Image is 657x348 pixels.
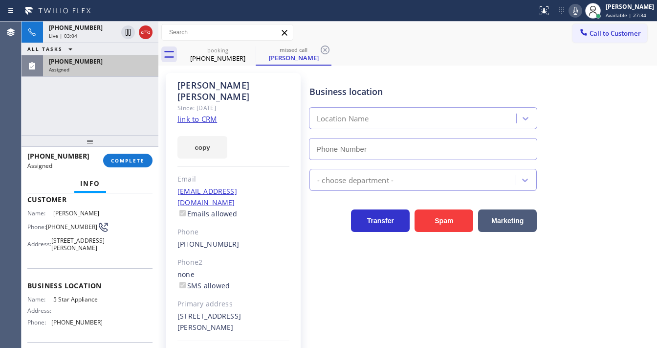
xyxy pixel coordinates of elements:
span: [PHONE_NUMBER] [27,151,89,161]
a: link to CRM [177,114,217,124]
span: Customer [27,195,153,204]
div: [STREET_ADDRESS][PERSON_NAME] [177,311,289,333]
span: [STREET_ADDRESS][PERSON_NAME] [51,237,105,252]
div: - choose department - [317,174,394,186]
div: Email [177,174,289,185]
a: [PHONE_NUMBER] [177,239,240,249]
button: Spam [415,209,473,232]
input: Emails allowed [179,210,186,216]
div: [PERSON_NAME] [PERSON_NAME] [177,80,289,102]
div: (949) 533-5828 [181,44,255,66]
span: ALL TASKS [27,46,63,52]
button: Mute [569,4,582,18]
div: Since: [DATE] [177,102,289,114]
button: Call to Customer [572,24,647,43]
span: [PHONE_NUMBER] [49,57,103,66]
span: Live | 03:04 [49,32,77,39]
span: Address: [27,240,51,248]
input: Search [162,24,293,40]
div: none [177,269,289,292]
span: Assigned [27,162,52,170]
div: booking [181,46,255,54]
button: COMPLETE [103,154,153,167]
div: [PERSON_NAME] [257,53,330,62]
div: Business location [309,85,537,98]
span: Available | 27:34 [606,12,646,19]
div: Location Name [317,113,369,124]
a: [EMAIL_ADDRESS][DOMAIN_NAME] [177,186,237,207]
div: [PHONE_NUMBER] [181,54,255,63]
button: Hold Customer [121,25,135,39]
span: Name: [27,209,53,217]
span: Phone: [27,223,46,231]
span: Address: [27,307,53,314]
span: Business location [27,281,153,290]
button: copy [177,136,227,159]
input: SMS allowed [179,282,186,288]
button: Marketing [478,209,537,232]
label: SMS allowed [177,281,230,290]
span: Assigned [49,66,69,73]
span: Phone: [27,319,51,326]
button: ALL TASKS [22,43,82,55]
span: [PHONE_NUMBER] [49,23,103,32]
span: Info [80,179,100,188]
div: Primary address [177,299,289,310]
span: 5 Star Appliance [53,296,102,303]
input: Phone Number [309,138,537,160]
span: [PERSON_NAME] [53,209,102,217]
div: Eric Martin [257,44,330,65]
span: Call to Customer [590,29,641,38]
span: [PHONE_NUMBER] [46,223,97,231]
button: Hang up [139,25,153,39]
div: [PERSON_NAME] [606,2,654,11]
label: Emails allowed [177,209,238,218]
button: Transfer [351,209,410,232]
span: Name: [27,296,53,303]
div: Phone [177,227,289,238]
span: [PHONE_NUMBER] [51,319,103,326]
span: COMPLETE [111,157,145,164]
div: missed call [257,46,330,53]
button: Info [74,174,106,193]
div: Phone2 [177,257,289,268]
